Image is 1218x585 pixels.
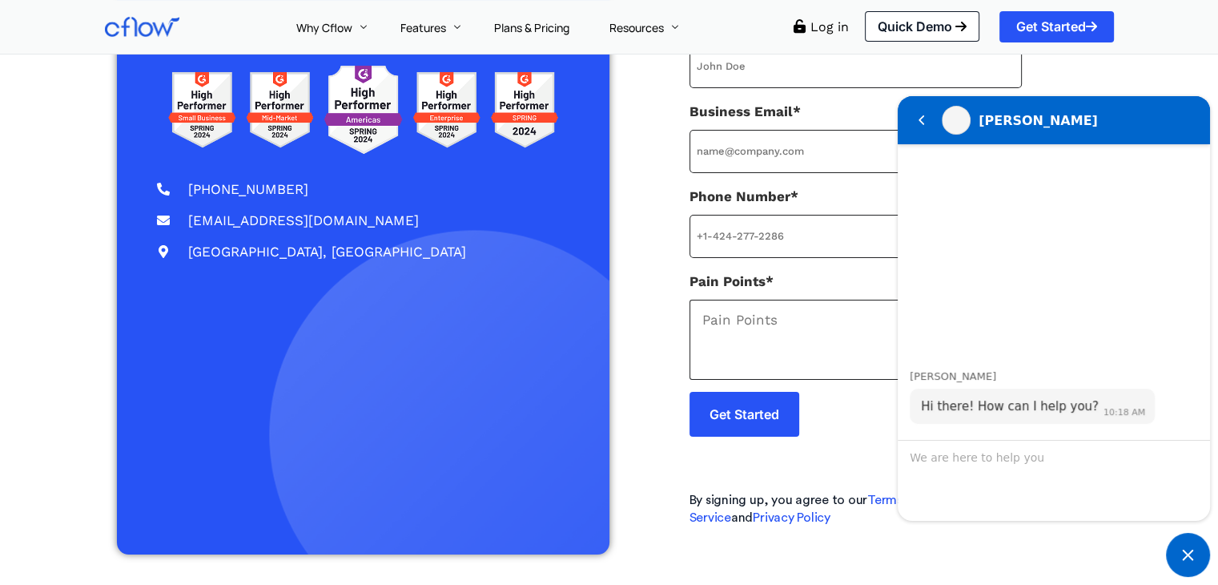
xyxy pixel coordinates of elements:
[105,17,179,37] img: Cflow
[1166,533,1210,577] span: Minimize live chat window
[400,20,446,35] span: Features
[689,185,1022,258] label: Phone Number*
[689,130,1022,173] input: Business Email*
[689,215,1022,258] input: Phone Number*
[810,19,849,34] a: Log in
[296,20,352,35] span: Why Cflow
[184,209,419,232] span: [EMAIL_ADDRESS][DOMAIN_NAME]
[609,20,664,35] span: Resources
[689,270,1022,380] label: Pain Points*
[689,45,1022,88] input: Name*
[184,240,466,264] span: [GEOGRAPHIC_DATA], [GEOGRAPHIC_DATA]
[999,11,1114,42] a: Get Started
[865,11,979,42] a: Quick Demo
[157,58,569,162] img: g2 reviews
[1166,533,1210,577] div: Chat Widget
[689,15,1022,463] form: Contact form
[753,511,830,524] a: Privacy Policy
[689,100,1022,173] label: Business Email*
[894,92,1214,525] iframe: SalesIQ Chat Window
[1016,20,1097,33] span: Get Started
[184,178,308,201] span: [PHONE_NUMBER]
[689,300,1022,380] textarea: Pain Points*
[689,491,1022,527] h5: By signing up, you agree to our and
[494,20,569,35] span: Plans & Pricing
[689,392,799,437] input: Get Started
